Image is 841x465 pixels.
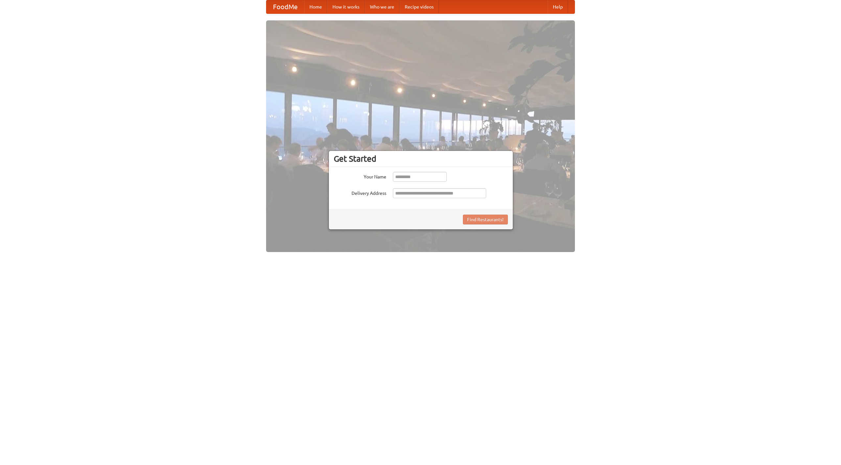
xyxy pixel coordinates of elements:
a: Help [548,0,568,13]
a: Home [304,0,327,13]
a: How it works [327,0,365,13]
button: Find Restaurants! [463,215,508,224]
h3: Get Started [334,154,508,164]
a: Who we are [365,0,399,13]
label: Delivery Address [334,188,386,197]
a: Recipe videos [399,0,439,13]
label: Your Name [334,172,386,180]
a: FoodMe [266,0,304,13]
